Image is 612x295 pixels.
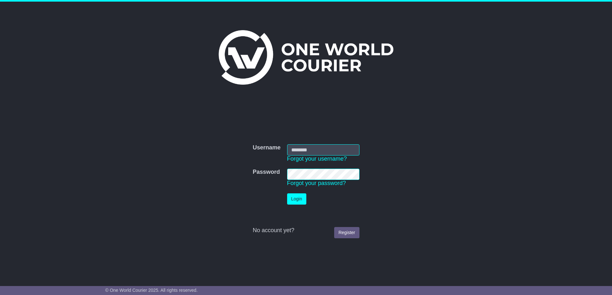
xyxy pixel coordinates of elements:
button: Login [287,193,306,205]
a: Register [334,227,359,238]
label: Password [253,169,280,176]
a: Forgot your password? [287,180,346,186]
label: Username [253,144,280,151]
div: No account yet? [253,227,359,234]
a: Forgot your username? [287,156,347,162]
span: © One World Courier 2025. All rights reserved. [105,288,198,293]
img: One World [219,30,393,85]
